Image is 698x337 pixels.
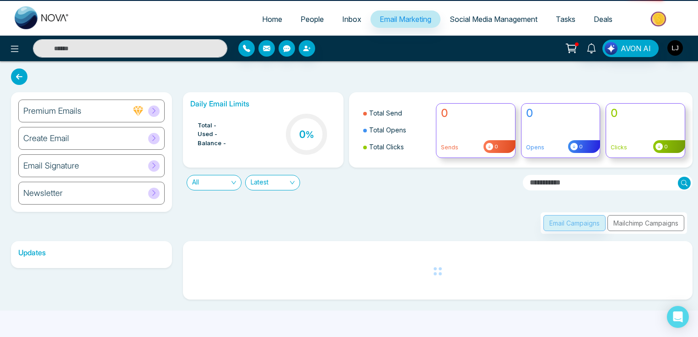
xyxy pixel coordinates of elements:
span: All [192,175,236,190]
p: Opens [526,143,596,152]
a: Email Marketing [370,11,440,28]
h6: Create Email [23,133,69,143]
span: Tasks [556,15,575,24]
img: Market-place.gif [626,9,693,29]
h4: 0 [611,107,680,120]
div: Open Intercom Messenger [667,306,689,328]
span: Inbox [342,15,361,24]
a: Social Media Management [440,11,547,28]
img: User Avatar [667,40,683,56]
span: Email Marketing [380,15,431,24]
span: AVON AI [621,43,651,54]
span: Total - [198,121,217,130]
span: 0 [578,143,583,151]
span: Latest [251,175,295,190]
h3: 0 [299,128,314,140]
h4: 0 [526,107,596,120]
h6: Daily Email Limits [190,100,337,108]
a: Tasks [547,11,585,28]
span: 0 [663,143,668,151]
h6: Updates [11,248,172,257]
img: Lead Flow [605,42,617,55]
a: Inbox [333,11,370,28]
li: Total Send [363,105,430,121]
p: Sends [441,143,510,152]
span: Social Media Management [450,15,537,24]
img: Nova CRM Logo [15,6,70,29]
a: Deals [585,11,622,28]
h6: Newsletter [23,188,63,198]
h4: 0 [441,107,510,120]
span: Home [262,15,282,24]
p: Clicks [611,143,680,152]
span: 0 [493,143,498,151]
a: Home [253,11,291,28]
h6: Premium Emails [23,106,81,116]
button: AVON AI [602,40,659,57]
span: Deals [594,15,612,24]
span: People [301,15,324,24]
h6: Email Signature [23,161,79,171]
span: % [306,129,314,140]
li: Total Clicks [363,138,430,155]
li: Total Opens [363,121,430,138]
a: People [291,11,333,28]
span: Used - [198,130,218,139]
span: Balance - [198,139,226,148]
